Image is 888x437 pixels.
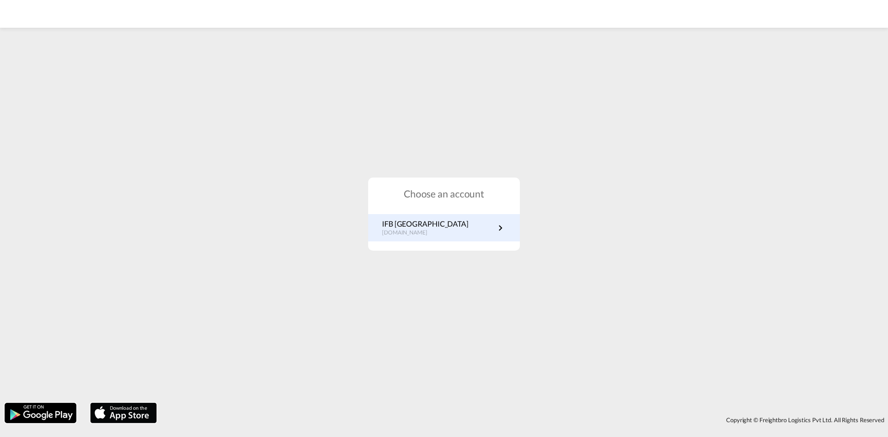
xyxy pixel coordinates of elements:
img: apple.png [89,402,158,424]
h1: Choose an account [368,187,520,200]
img: google.png [4,402,77,424]
p: [DOMAIN_NAME] [382,229,469,237]
div: Copyright © Freightbro Logistics Pvt Ltd. All Rights Reserved [161,412,888,428]
md-icon: icon-chevron-right [495,222,506,234]
a: IFB [GEOGRAPHIC_DATA][DOMAIN_NAME] [382,219,506,237]
p: IFB [GEOGRAPHIC_DATA] [382,219,469,229]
